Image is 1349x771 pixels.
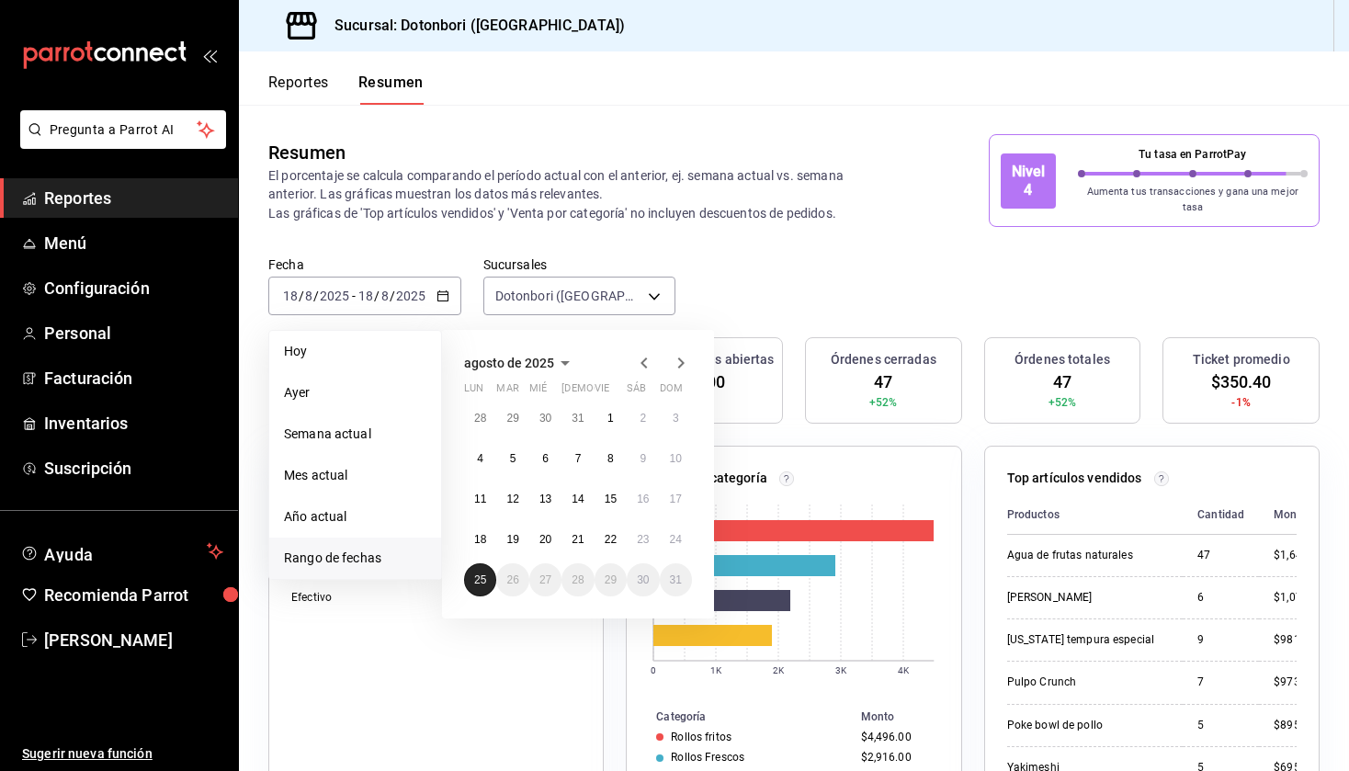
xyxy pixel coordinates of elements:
div: Pulpo Crunch [1007,675,1168,690]
text: 1K [710,665,722,675]
abbr: miércoles [529,382,547,402]
abbr: 4 de agosto de 2025 [477,452,483,465]
button: 23 de agosto de 2025 [627,523,659,556]
span: / [313,289,319,303]
div: Agua de frutas naturales [1007,548,1168,563]
span: Mes actual [284,466,426,485]
button: 30 de agosto de 2025 [627,563,659,596]
h3: Órdenes totales [1015,350,1110,369]
button: 31 de julio de 2025 [561,402,594,435]
button: 29 de agosto de 2025 [595,563,627,596]
abbr: 28 de agosto de 2025 [572,573,584,586]
abbr: 14 de agosto de 2025 [572,493,584,505]
div: $1,074.00 [1274,590,1324,606]
input: -- [282,289,299,303]
th: Cantidad [1183,495,1259,535]
text: 2K [773,665,785,675]
button: 27 de agosto de 2025 [529,563,561,596]
div: [US_STATE] tempura especial [1007,632,1168,648]
div: navigation tabs [268,74,424,105]
button: 16 de agosto de 2025 [627,482,659,516]
span: / [390,289,395,303]
span: Año actual [284,507,426,527]
abbr: 3 de agosto de 2025 [673,412,679,425]
div: 5 [1197,718,1244,733]
abbr: 28 de julio de 2025 [474,412,486,425]
abbr: 30 de agosto de 2025 [637,573,649,586]
div: $4,496.00 [861,731,932,743]
abbr: viernes [595,382,609,402]
abbr: sábado [627,382,646,402]
abbr: 27 de agosto de 2025 [539,573,551,586]
div: $1,645.00 [1274,548,1324,563]
abbr: 6 de agosto de 2025 [542,452,549,465]
span: Pregunta a Parrot AI [50,120,198,140]
span: Configuración [44,276,223,300]
button: 5 de agosto de 2025 [496,442,528,475]
th: Monto [1259,495,1324,535]
text: 3K [835,665,847,675]
abbr: 30 de julio de 2025 [539,412,551,425]
input: -- [304,289,313,303]
abbr: 24 de agosto de 2025 [670,533,682,546]
label: Sucursales [483,258,676,271]
abbr: 31 de agosto de 2025 [670,573,682,586]
text: 4K [898,665,910,675]
div: [PERSON_NAME] [1007,590,1168,606]
button: 9 de agosto de 2025 [627,442,659,475]
button: agosto de 2025 [464,352,576,374]
button: 2 de agosto de 2025 [627,402,659,435]
button: 13 de agosto de 2025 [529,482,561,516]
abbr: 21 de agosto de 2025 [572,533,584,546]
abbr: jueves [561,382,670,402]
label: Fecha [268,258,461,271]
span: Sugerir nueva función [22,744,223,764]
span: Suscripción [44,456,223,481]
abbr: 2 de agosto de 2025 [640,412,646,425]
button: 29 de julio de 2025 [496,402,528,435]
input: -- [380,289,390,303]
div: Nivel 4 [1001,153,1056,209]
button: 7 de agosto de 2025 [561,442,594,475]
abbr: 10 de agosto de 2025 [670,452,682,465]
h3: Sucursal: Dotonbori ([GEOGRAPHIC_DATA]) [320,15,625,37]
abbr: lunes [464,382,483,402]
span: 47 [1053,369,1071,394]
div: 47 [1197,548,1244,563]
span: Reportes [44,186,223,210]
span: agosto de 2025 [464,356,554,370]
abbr: 8 de agosto de 2025 [607,452,614,465]
span: Personal [44,321,223,346]
button: 21 de agosto de 2025 [561,523,594,556]
abbr: 17 de agosto de 2025 [670,493,682,505]
span: -1% [1231,394,1250,411]
span: Rango de fechas [284,549,426,568]
span: [PERSON_NAME] [44,628,223,652]
abbr: 20 de agosto de 2025 [539,533,551,546]
h3: Ticket promedio [1193,350,1290,369]
span: $350.40 [1211,369,1272,394]
th: Monto [854,707,961,727]
abbr: 16 de agosto de 2025 [637,493,649,505]
button: Resumen [358,74,424,105]
button: 8 de agosto de 2025 [595,442,627,475]
button: 25 de agosto de 2025 [464,563,496,596]
span: Ayer [284,383,426,403]
button: 10 de agosto de 2025 [660,442,692,475]
button: 15 de agosto de 2025 [595,482,627,516]
span: +52% [869,394,898,411]
span: / [374,289,380,303]
span: Inventarios [44,411,223,436]
div: Resumen [268,139,346,166]
input: ---- [319,289,350,303]
button: 31 de agosto de 2025 [660,563,692,596]
text: 0 [651,665,656,675]
a: Pregunta a Parrot AI [13,133,226,153]
button: 3 de agosto de 2025 [660,402,692,435]
button: Reportes [268,74,329,105]
th: Productos [1007,495,1183,535]
div: Poke bowl de pollo [1007,718,1168,733]
span: Recomienda Parrot [44,583,223,607]
abbr: 18 de agosto de 2025 [474,533,486,546]
th: Categoría [627,707,853,727]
